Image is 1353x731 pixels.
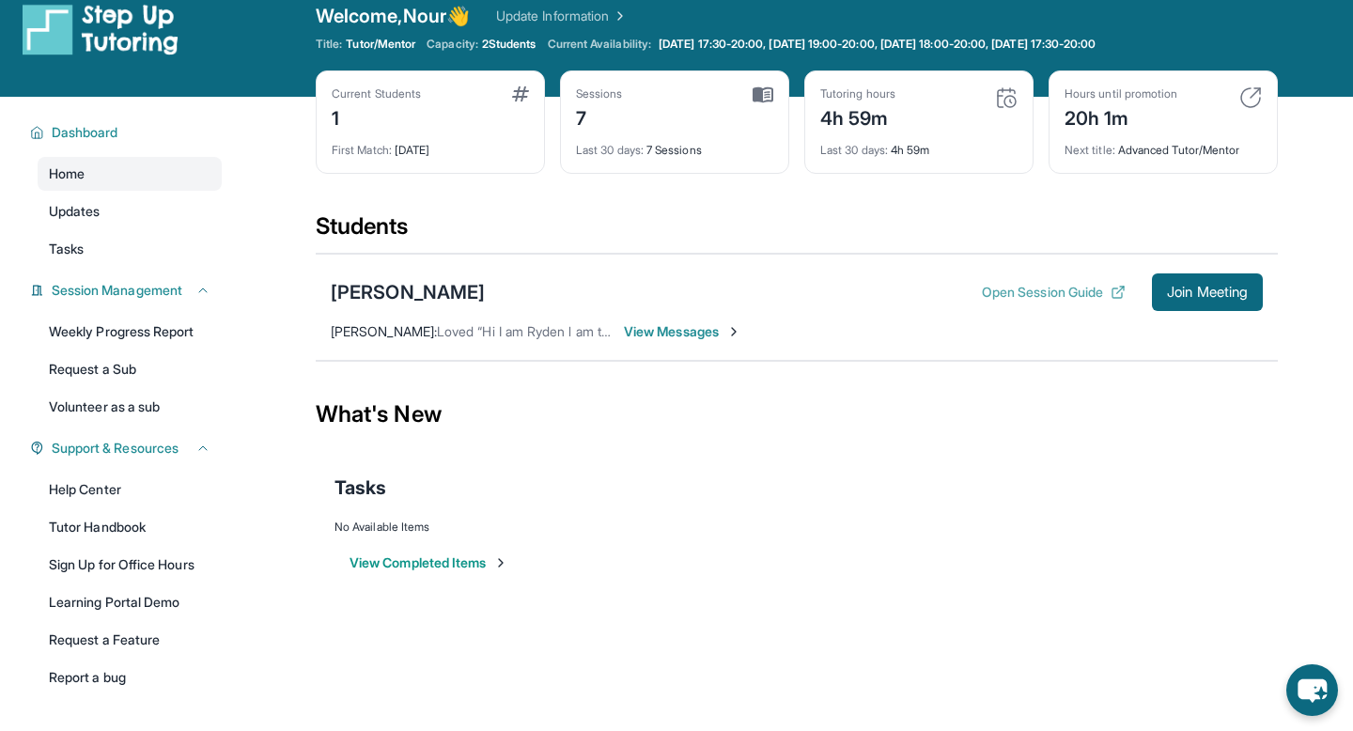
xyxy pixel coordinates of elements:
[609,7,628,25] img: Chevron Right
[332,132,529,158] div: [DATE]
[659,37,1096,52] span: [DATE] 17:30-20:00, [DATE] 19:00-20:00, [DATE] 18:00-20:00, [DATE] 17:30-20:00
[331,323,437,339] span: [PERSON_NAME] :
[49,202,101,221] span: Updates
[548,37,651,52] span: Current Availability:
[38,623,222,657] a: Request a Feature
[1065,143,1115,157] span: Next title :
[482,37,537,52] span: 2 Students
[38,232,222,266] a: Tasks
[624,322,741,341] span: View Messages
[1152,273,1263,311] button: Join Meeting
[332,101,421,132] div: 1
[820,101,895,132] div: 4h 59m
[49,164,85,183] span: Home
[350,553,508,572] button: View Completed Items
[38,352,222,386] a: Request a Sub
[38,157,222,191] a: Home
[576,86,623,101] div: Sessions
[346,37,415,52] span: Tutor/Mentor
[1167,287,1248,298] span: Join Meeting
[331,279,485,305] div: [PERSON_NAME]
[820,132,1018,158] div: 4h 59m
[38,194,222,228] a: Updates
[576,132,773,158] div: 7 Sessions
[496,7,628,25] a: Update Information
[38,315,222,349] a: Weekly Progress Report
[52,123,118,142] span: Dashboard
[334,520,1259,535] div: No Available Items
[316,37,342,52] span: Title:
[52,439,179,458] span: Support & Resources
[820,143,888,157] span: Last 30 days :
[982,283,1126,302] button: Open Session Guide
[49,240,84,258] span: Tasks
[44,439,210,458] button: Support & Resources
[753,86,773,103] img: card
[820,86,895,101] div: Tutoring hours
[38,661,222,694] a: Report a bug
[44,281,210,300] button: Session Management
[512,86,529,101] img: card
[576,143,644,157] span: Last 30 days :
[995,86,1018,109] img: card
[576,101,623,132] div: 7
[427,37,478,52] span: Capacity:
[316,211,1278,253] div: Students
[332,86,421,101] div: Current Students
[726,324,741,339] img: Chevron-Right
[334,474,386,501] span: Tasks
[316,373,1278,456] div: What's New
[38,473,222,506] a: Help Center
[23,3,179,55] img: logo
[1065,132,1262,158] div: Advanced Tutor/Mentor
[332,143,392,157] span: First Match :
[1065,86,1177,101] div: Hours until promotion
[1239,86,1262,109] img: card
[52,281,182,300] span: Session Management
[44,123,210,142] button: Dashboard
[38,510,222,544] a: Tutor Handbook
[38,390,222,424] a: Volunteer as a sub
[38,585,222,619] a: Learning Portal Demo
[437,323,768,339] span: Loved “Hi I am Ryden l am turning in my homework 📄”
[316,3,470,29] span: Welcome, Nour 👋
[38,548,222,582] a: Sign Up for Office Hours
[1065,101,1177,132] div: 20h 1m
[655,37,1099,52] a: [DATE] 17:30-20:00, [DATE] 19:00-20:00, [DATE] 18:00-20:00, [DATE] 17:30-20:00
[1286,664,1338,716] button: chat-button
